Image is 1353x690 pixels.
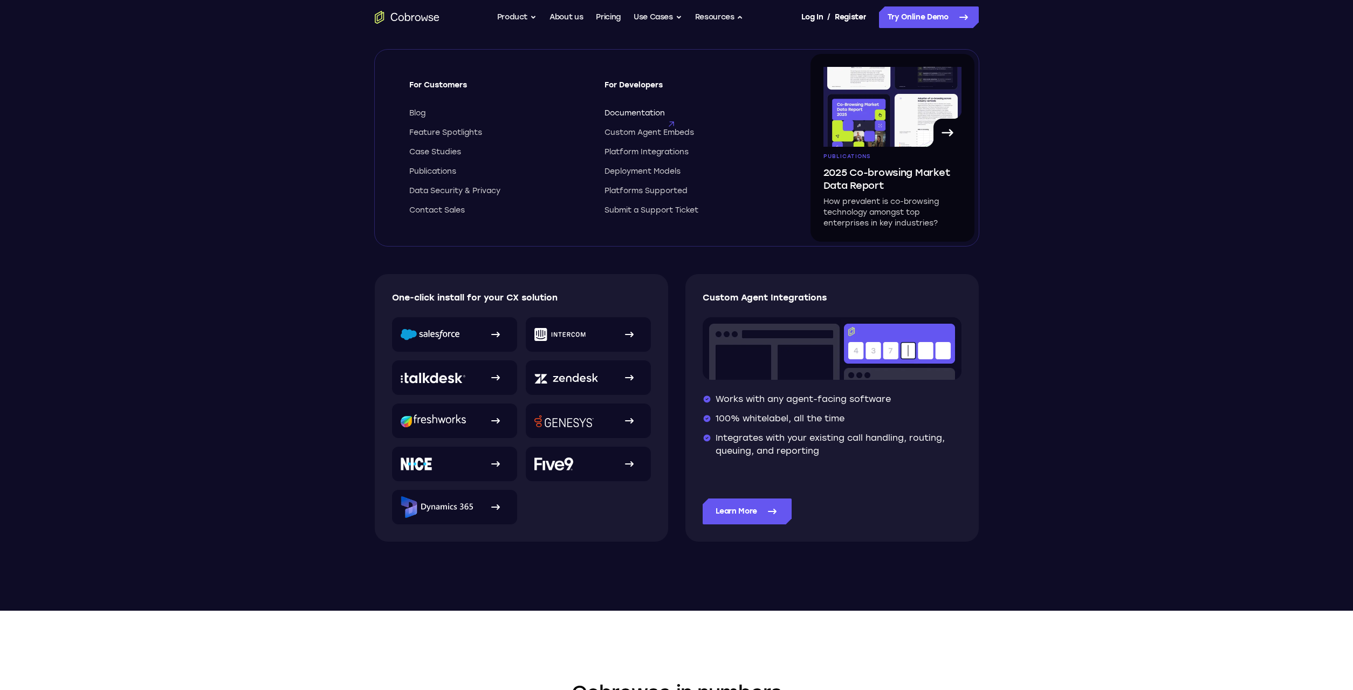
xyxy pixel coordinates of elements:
[409,147,461,158] span: Case Studies
[879,6,979,28] a: Try Online Demo
[409,166,456,177] span: Publications
[497,6,537,28] button: Product
[823,196,961,229] p: How prevalent is co-browsing technology amongst top enterprises in key industries?
[392,317,517,352] a: Salesforce logo
[823,153,871,160] span: Publications
[375,11,439,24] a: Go to the home page
[605,166,681,177] span: Deployment Models
[534,457,573,470] img: Five9 logo
[401,372,465,384] img: Talkdesk logo
[409,108,585,119] a: Blog
[392,447,517,481] a: NICE logo
[695,6,744,28] button: Resources
[605,147,689,158] span: Platform Integrations
[596,6,621,28] a: Pricing
[827,11,830,24] span: /
[605,205,698,216] span: Submit a Support Ticket
[401,496,473,518] img: Microsoft Dynamics 365 logo
[801,6,823,28] a: Log In
[605,205,780,216] a: Submit a Support Ticket
[392,490,517,524] a: Microsoft Dynamics 365 logo
[401,414,466,427] img: Freshworks logo
[409,108,425,119] span: Blog
[605,147,780,158] a: Platform Integrations
[703,291,961,304] p: Custom Agent Integrations
[526,404,651,438] a: Genesys logo
[605,186,688,196] span: Platforms Supported
[409,147,585,158] a: Case Studies
[526,447,651,481] a: Five9 logo
[605,127,694,138] span: Custom Agent Embeds
[401,329,459,340] img: Salesforce logo
[605,127,780,138] a: Custom Agent Embeds
[605,108,780,119] a: Documentation
[409,186,500,196] span: Data Security & Privacy
[409,127,585,138] a: Feature Spotlights
[703,317,961,380] img: Co-browse code entry input
[401,457,432,470] img: NICE logo
[605,166,780,177] a: Deployment Models
[703,412,961,425] li: 100% whitelabel, all the time
[392,291,651,304] p: One-click install for your CX solution
[534,372,598,384] img: Zendesk logo
[534,415,594,427] img: Genesys logo
[634,6,682,28] button: Use Cases
[526,317,651,352] a: Intercom logo
[703,498,792,524] a: Learn More
[409,166,585,177] a: Publications
[409,127,482,138] span: Feature Spotlights
[550,6,583,28] a: About us
[409,186,585,196] a: Data Security & Privacy
[605,80,780,99] span: For Developers
[392,404,517,438] a: Freshworks logo
[605,186,780,196] a: Platforms Supported
[835,6,866,28] a: Register
[409,205,585,216] a: Contact Sales
[703,432,961,457] li: Integrates with your existing call handling, routing, queuing, and reporting
[409,80,585,99] span: For Customers
[409,205,465,216] span: Contact Sales
[526,360,651,395] a: Zendesk logo
[823,67,961,147] img: A page from the browsing market ebook
[703,393,961,406] li: Works with any agent-facing software
[534,328,586,341] img: Intercom logo
[823,166,961,192] span: 2025 Co-browsing Market Data Report
[392,360,517,395] a: Talkdesk logo
[605,108,665,119] span: Documentation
